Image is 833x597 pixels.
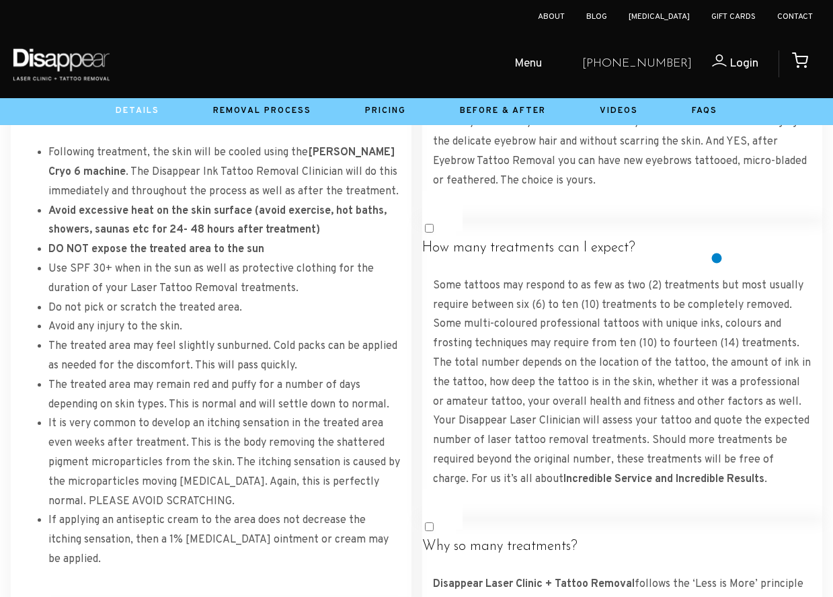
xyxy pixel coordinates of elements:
strong: DO NOT expose the treated area to the sun [48,243,264,256]
a: Gift Cards [711,11,756,22]
a: Contact [777,11,813,22]
strong: [PERSON_NAME] Cryo 6 machine [48,146,395,179]
li: Do not pick or scratch the treated area. [48,298,401,318]
a: [PHONE_NUMBER] [582,54,692,74]
li: Following treatment, the skin will be cooled using the . The Disappear Ink Tattoo Removal Clinici... [48,143,401,201]
span: Login [729,56,758,71]
a: Details [116,106,159,116]
li: If applying an antiseptic cream to the area does not decrease the itching sensation, then a 1% [M... [48,511,401,569]
h4: How many treatments can I expect? [422,240,823,257]
strong: Disappear Laser Clinic + Tattoo Removal [433,578,635,591]
a: Incredible Service and Incredible Results [563,473,764,486]
a: About [538,11,565,22]
a: Blog [586,11,607,22]
strong: Avoid excessive heat on the skin surface (avoid exercise, hot baths, showers, saunas etc for 24- ... [48,204,387,237]
li: Use SPF 30+ when in the sun as well as protective clothing for the duration of your Laser Tattoo ... [48,260,401,298]
li: The treated area may remain red and puffy for a number of days depending on skin types. This is n... [48,376,401,415]
a: Removal Process [213,106,311,116]
h4: Why so many treatments? [422,539,823,555]
div: Some tattoos may respond to as few as two (2) treatments but most usually require between six (6)... [422,266,823,500]
li: It is very common to develop an itching sensation in the treated area even weeks after treatment.... [48,414,401,511]
li: The treated area may feel slightly sunburned. Cold packs can be applied as needed for the discomf... [48,337,401,376]
a: Pricing [365,106,406,116]
a: Faqs [692,106,717,116]
a: Videos [600,106,638,116]
a: Before & After [460,106,546,116]
a: Menu [467,43,571,86]
a: [MEDICAL_DATA] [629,11,690,22]
a: Login [692,54,758,74]
ul: Open Mobile Menu [122,43,571,86]
span: Menu [514,54,542,74]
li: Avoid any injury to the skin. [48,317,401,337]
div: We specialise in . Our Discovery Pico+ Laser System safely removes the ink in eyebrow tattoos wit... [422,83,823,202]
div: Following each laser tattoo removal treatment, the After Care procedure is extremely important to... [11,44,411,591]
img: Disappear - Laser Clinic and Tattoo Removal Services in Sydney, Australia [10,40,112,88]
